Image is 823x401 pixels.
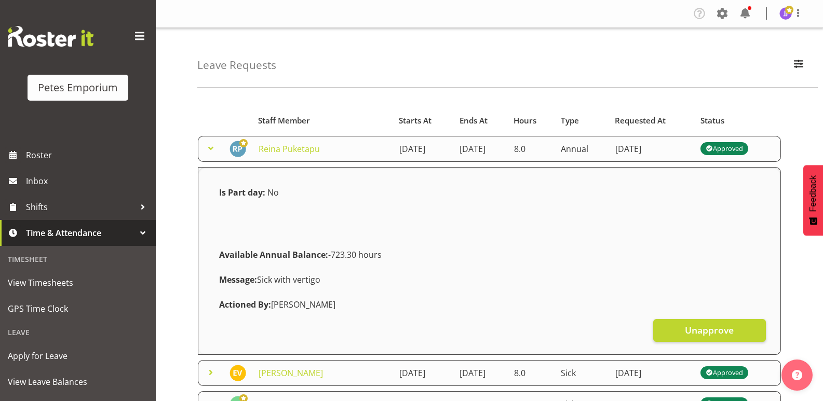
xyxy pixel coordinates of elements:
span: Staff Member [258,115,310,127]
a: View Leave Balances [3,369,153,395]
img: reina-puketapu721.jpg [230,141,246,157]
td: [DATE] [393,360,454,386]
div: Petes Emporium [38,80,118,95]
span: Unapprove [685,323,734,337]
span: Inbox [26,173,151,189]
span: GPS Time Clock [8,301,148,316]
strong: Actioned By: [219,299,271,310]
span: Roster [26,147,151,163]
td: 8.0 [508,136,555,162]
td: 8.0 [508,360,555,386]
button: Unapprove [653,319,766,342]
td: [DATE] [609,136,694,162]
td: Sick [555,360,609,386]
span: Apply for Leave [8,348,148,364]
button: Feedback - Show survey [803,165,823,236]
img: help-xxl-2.png [792,370,802,380]
a: GPS Time Clock [3,296,153,322]
strong: Available Annual Balance: [219,249,328,260]
td: Annual [555,136,609,162]
div: Leave [3,322,153,343]
div: -723.30 hours [213,242,766,267]
img: eva-vailini10223.jpg [230,365,246,381]
span: Ends At [460,115,488,127]
a: View Timesheets [3,270,153,296]
a: Apply for Leave [3,343,153,369]
div: Timesheet [3,248,153,270]
button: Filter Employees [788,54,809,77]
span: No [267,187,279,198]
td: [DATE] [453,360,507,386]
strong: Is Part day: [219,187,265,198]
span: View Timesheets [8,275,148,291]
span: Status [700,115,724,127]
img: Rosterit website logo [8,26,93,47]
a: Reina Puketapu [259,143,320,155]
div: [PERSON_NAME] [213,292,766,317]
td: [DATE] [453,136,507,162]
strong: Message: [219,274,257,285]
span: View Leave Balances [8,374,148,390]
h4: Leave Requests [197,59,276,71]
div: Sick with vertigo [213,267,766,292]
span: Hours [514,115,536,127]
span: Type [561,115,579,127]
div: Approved [706,143,743,155]
div: Approved [706,367,743,379]
span: Starts At [399,115,431,127]
a: [PERSON_NAME] [259,367,323,379]
td: [DATE] [393,136,454,162]
span: Requested At [615,115,666,127]
span: Shifts [26,199,135,215]
span: Time & Attendance [26,225,135,241]
td: [DATE] [609,360,694,386]
span: Feedback [808,175,818,212]
img: janelle-jonkers702.jpg [779,7,792,20]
